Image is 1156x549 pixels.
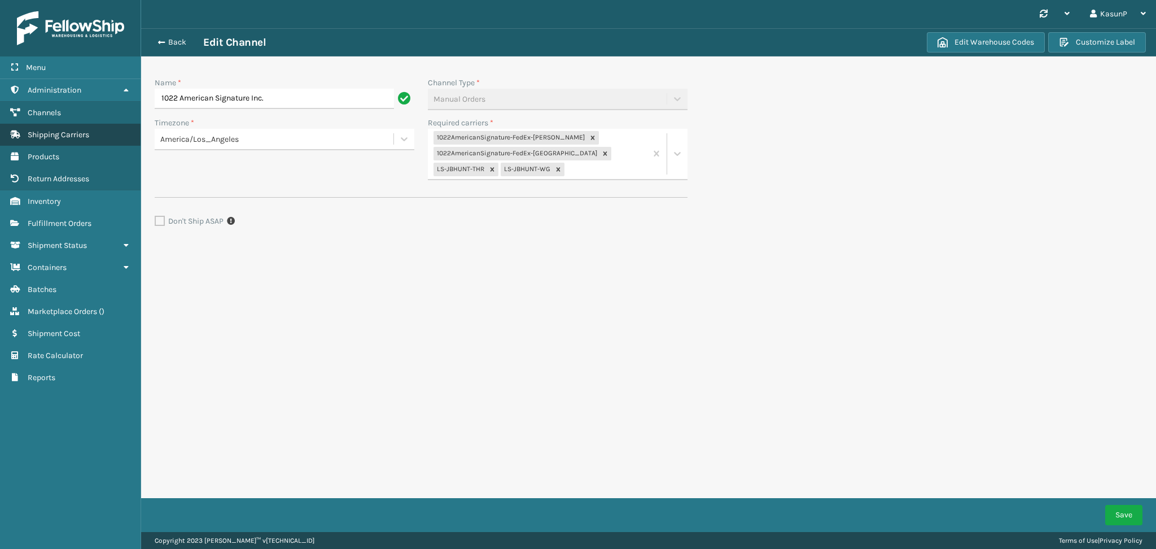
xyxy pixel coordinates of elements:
[1100,537,1142,544] a: Privacy Policy
[1059,532,1142,549] div: |
[428,117,493,129] label: Required carriers
[160,133,395,145] div: America/Los_Angeles
[501,163,552,176] div: LS-JBHUNT-WG
[927,32,1045,53] button: Edit Warehouse Codes
[155,117,194,129] label: Timezone
[203,36,266,49] h3: Edit Channel
[433,147,599,160] div: 1022AmericanSignature-FedEx-[GEOGRAPHIC_DATA]
[155,532,314,549] p: Copyright 2023 [PERSON_NAME]™ v [TECHNICAL_ID]
[28,219,91,228] span: Fulfillment Orders
[428,77,480,89] label: Channel Type
[1059,537,1098,544] a: Terms of Use
[1105,505,1142,525] button: Save
[26,63,46,72] span: Menu
[433,131,586,145] div: 1022AmericanSignature-FedEx-[PERSON_NAME]
[28,197,61,206] span: Inventory
[28,152,59,162] span: Products
[99,307,104,316] span: ( )
[17,11,124,45] img: logo
[155,77,181,89] label: Name
[28,351,83,360] span: Rate Calculator
[28,329,80,338] span: Shipment Cost
[28,174,89,184] span: Return Addresses
[28,130,89,140] span: Shipping Carriers
[28,285,56,294] span: Batches
[28,85,81,95] span: Administration
[151,37,203,47] button: Back
[1048,32,1146,53] button: Customize Label
[28,373,55,382] span: Reports
[28,263,67,272] span: Containers
[28,241,87,250] span: Shipment Status
[433,163,486,176] div: LS-JBHUNT-THR
[155,216,224,226] label: Don't Ship ASAP
[28,108,61,117] span: Channels
[28,307,97,316] span: Marketplace Orders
